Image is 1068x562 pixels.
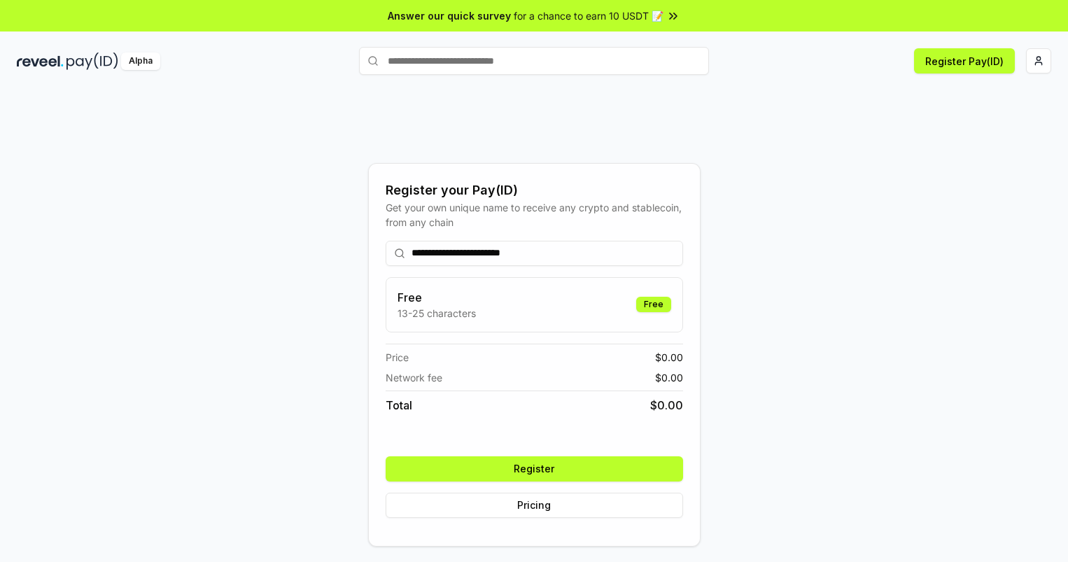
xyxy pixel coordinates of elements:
[386,493,683,518] button: Pricing
[386,456,683,482] button: Register
[514,8,663,23] span: for a chance to earn 10 USDT 📝
[655,370,683,385] span: $ 0.00
[398,289,476,306] h3: Free
[386,370,442,385] span: Network fee
[655,350,683,365] span: $ 0.00
[66,52,118,70] img: pay_id
[636,297,671,312] div: Free
[386,350,409,365] span: Price
[388,8,511,23] span: Answer our quick survey
[650,397,683,414] span: $ 0.00
[386,200,683,230] div: Get your own unique name to receive any crypto and stablecoin, from any chain
[17,52,64,70] img: reveel_dark
[386,397,412,414] span: Total
[386,181,683,200] div: Register your Pay(ID)
[914,48,1015,73] button: Register Pay(ID)
[398,306,476,321] p: 13-25 characters
[121,52,160,70] div: Alpha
